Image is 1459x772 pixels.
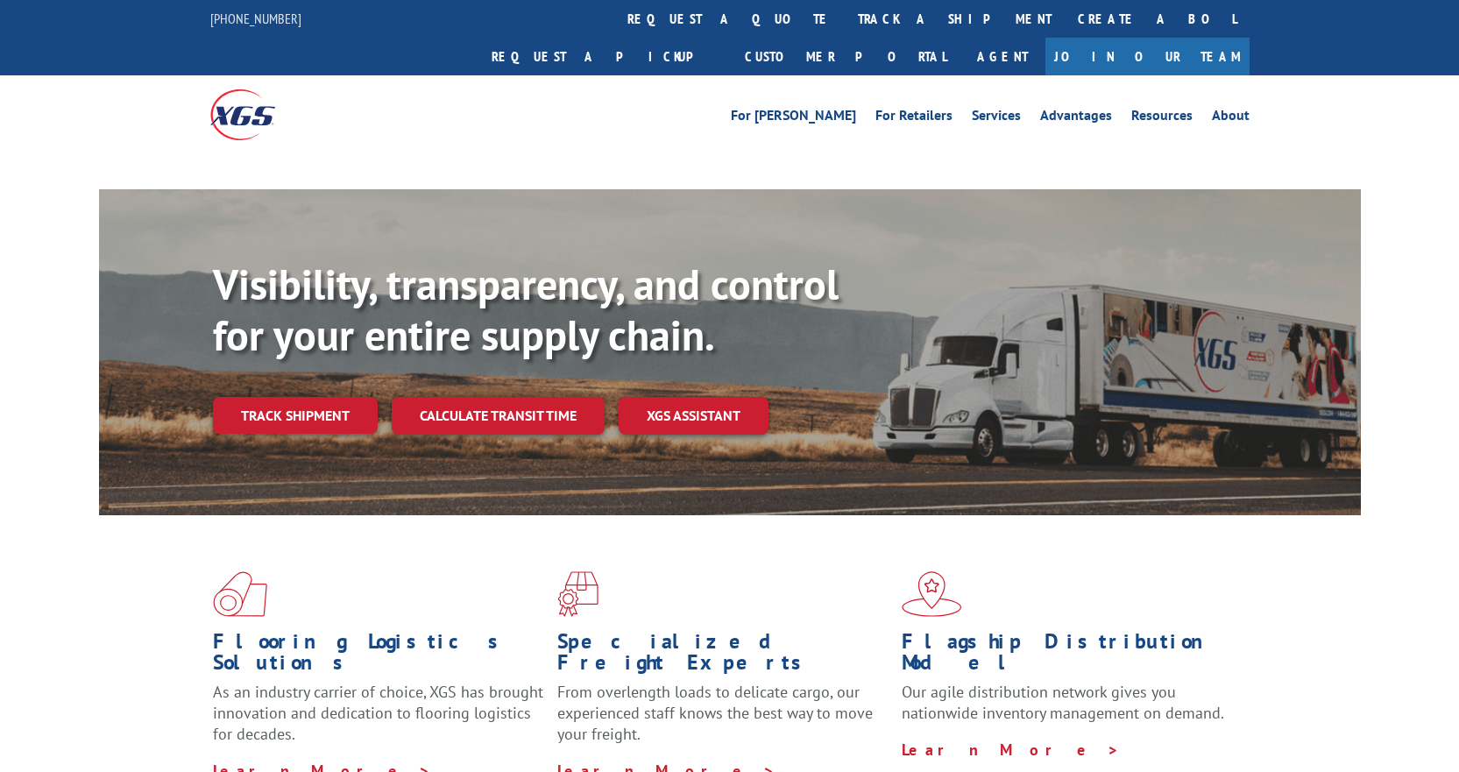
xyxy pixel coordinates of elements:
p: From overlength loads to delicate cargo, our experienced staff knows the best way to move your fr... [557,682,889,760]
h1: Flagship Distribution Model [902,631,1233,682]
img: xgs-icon-total-supply-chain-intelligence-red [213,571,267,617]
a: Advantages [1040,109,1112,128]
h1: Flooring Logistics Solutions [213,631,544,682]
img: xgs-icon-focused-on-flooring-red [557,571,598,617]
a: Calculate transit time [392,397,605,435]
a: Agent [960,38,1045,75]
a: About [1212,109,1250,128]
span: As an industry carrier of choice, XGS has brought innovation and dedication to flooring logistics... [213,682,543,744]
a: For [PERSON_NAME] [731,109,856,128]
a: Customer Portal [732,38,960,75]
a: Learn More > [902,740,1120,760]
a: Join Our Team [1045,38,1250,75]
a: [PHONE_NUMBER] [210,10,301,27]
a: Track shipment [213,397,378,434]
a: Resources [1131,109,1193,128]
a: Services [972,109,1021,128]
span: Our agile distribution network gives you nationwide inventory management on demand. [902,682,1224,723]
a: For Retailers [875,109,953,128]
a: Request a pickup [478,38,732,75]
b: Visibility, transparency, and control for your entire supply chain. [213,257,839,362]
a: XGS ASSISTANT [619,397,768,435]
h1: Specialized Freight Experts [557,631,889,682]
img: xgs-icon-flagship-distribution-model-red [902,571,962,617]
